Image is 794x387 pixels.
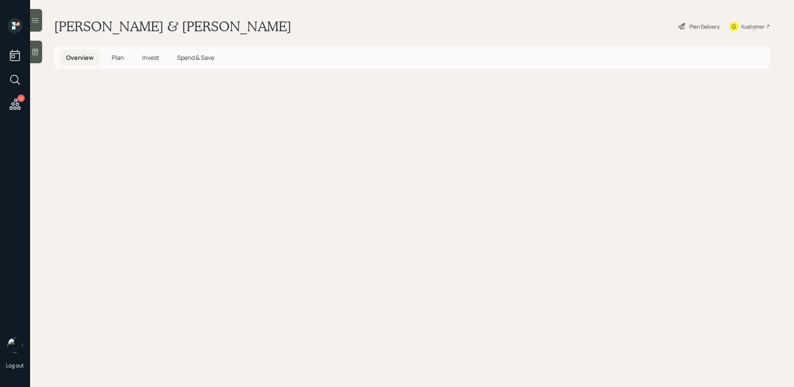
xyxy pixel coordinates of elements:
[112,53,124,62] span: Plan
[177,53,214,62] span: Spend & Save
[8,338,23,353] img: treva-nostdahl-headshot.png
[6,362,24,369] div: Log out
[142,53,159,62] span: Invest
[66,53,94,62] span: Overview
[689,23,720,30] div: Plan Delivery
[54,18,291,35] h1: [PERSON_NAME] & [PERSON_NAME]
[17,94,25,102] div: 19
[741,23,765,30] div: Kustomer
